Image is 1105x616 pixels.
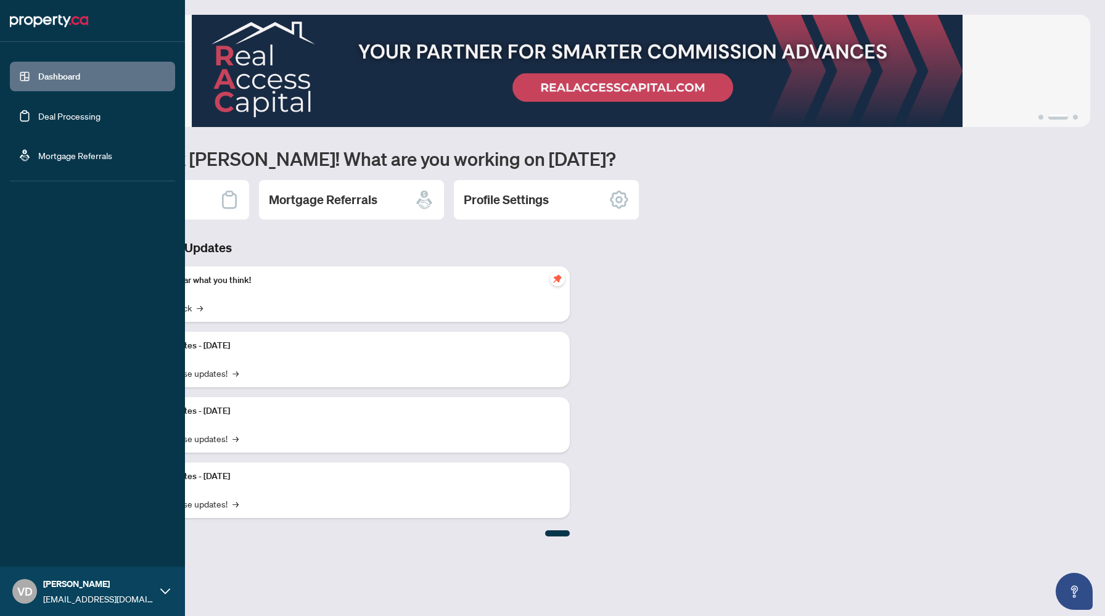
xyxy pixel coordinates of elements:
[1073,115,1078,120] button: 3
[43,592,154,606] span: [EMAIL_ADDRESS][DOMAIN_NAME]
[269,191,377,208] h2: Mortgage Referrals
[64,15,1090,127] img: Slide 1
[1056,573,1093,610] button: Open asap
[232,497,239,511] span: →
[232,366,239,380] span: →
[129,339,560,353] p: Platform Updates - [DATE]
[38,71,80,82] a: Dashboard
[129,405,560,418] p: Platform Updates - [DATE]
[197,301,203,314] span: →
[38,110,101,121] a: Deal Processing
[17,583,33,600] span: VD
[129,274,560,287] p: We want to hear what you think!
[1038,115,1043,120] button: 1
[232,432,239,445] span: →
[43,577,154,591] span: [PERSON_NAME]
[64,239,570,257] h3: Brokerage & Industry Updates
[129,470,560,483] p: Platform Updates - [DATE]
[64,147,1090,170] h1: Welcome back [PERSON_NAME]! What are you working on [DATE]?
[550,271,565,286] span: pushpin
[1048,115,1068,120] button: 2
[38,150,112,161] a: Mortgage Referrals
[464,191,549,208] h2: Profile Settings
[10,11,88,31] img: logo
